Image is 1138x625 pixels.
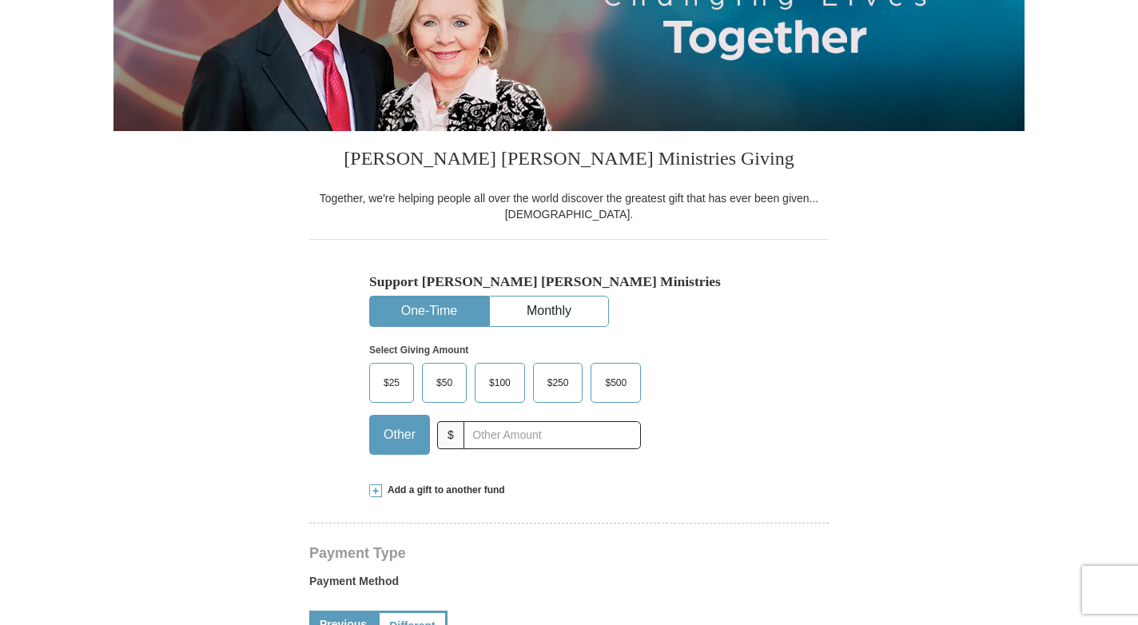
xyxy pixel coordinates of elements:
span: $ [437,421,464,449]
h3: [PERSON_NAME] [PERSON_NAME] Ministries Giving [309,131,829,190]
button: One-Time [370,297,488,326]
h5: Support [PERSON_NAME] [PERSON_NAME] Ministries [369,273,769,290]
button: Monthly [490,297,608,326]
span: $25 [376,371,408,395]
strong: Select Giving Amount [369,344,468,356]
span: $50 [428,371,460,395]
span: $500 [597,371,635,395]
span: $250 [539,371,577,395]
h4: Payment Type [309,547,829,559]
div: Together, we're helping people all over the world discover the greatest gift that has ever been g... [309,190,829,222]
span: $100 [481,371,519,395]
span: Add a gift to another fund [382,484,505,497]
label: Payment Method [309,573,829,597]
input: Other Amount [464,421,641,449]
span: Other [376,423,424,447]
